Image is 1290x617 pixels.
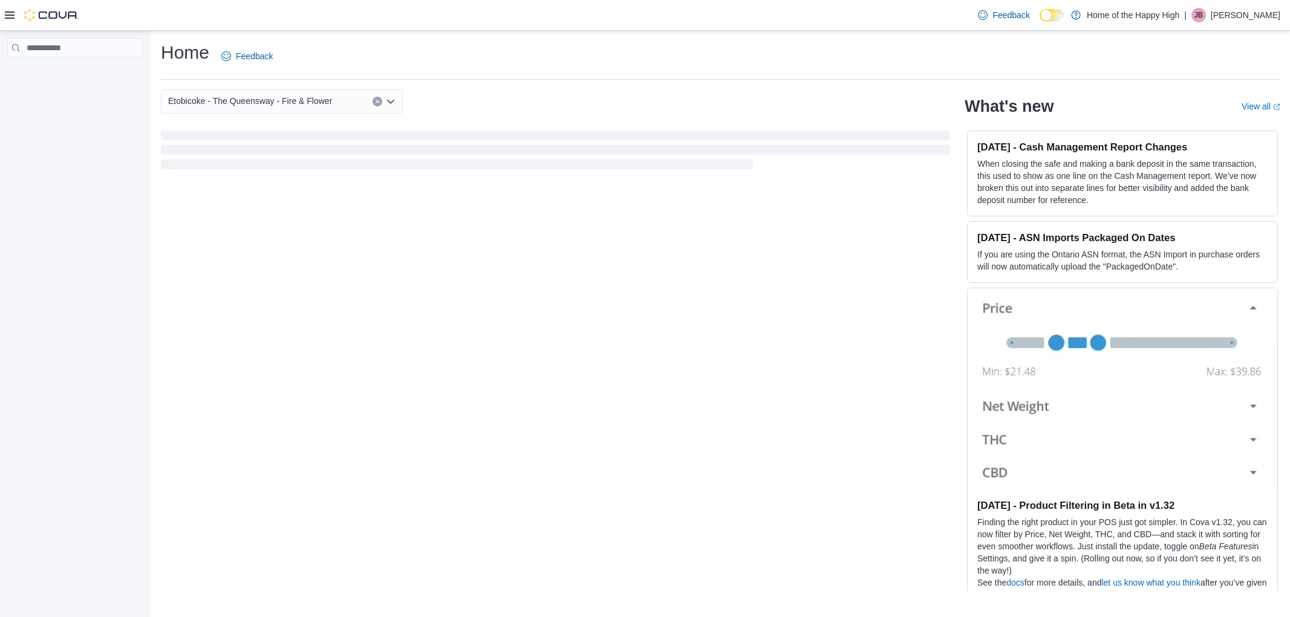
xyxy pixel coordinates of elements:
[7,60,143,89] nav: Complex example
[1211,8,1280,22] p: [PERSON_NAME]
[24,9,79,21] img: Cova
[1040,9,1065,22] input: Dark Mode
[161,133,950,172] span: Loading
[1006,578,1025,587] a: docs
[1194,8,1203,22] span: JB
[217,44,278,68] a: Feedback
[1273,103,1280,111] svg: External link
[992,9,1029,21] span: Feedback
[386,97,396,106] button: Open list of options
[236,50,273,62] span: Feedback
[973,3,1034,27] a: Feedback
[161,40,209,65] h1: Home
[965,97,1054,116] h2: What's new
[977,499,1268,511] h3: [DATE] - Product Filtering in Beta in v1.32
[977,141,1268,153] h3: [DATE] - Cash Management Report Changes
[1242,102,1280,111] a: View allExternal link
[373,97,382,106] button: Clear input
[1101,578,1200,587] a: let us know what you think
[1184,8,1187,22] p: |
[1191,8,1206,22] div: Joseph Batarao
[977,516,1268,577] p: Finding the right product in your POS just got simpler. In Cova v1.32, you can now filter by Pric...
[977,248,1268,273] p: If you are using the Ontario ASN format, the ASN Import in purchase orders will now automatically...
[1199,541,1253,551] em: Beta Features
[1087,8,1179,22] p: Home of the Happy High
[168,94,332,108] span: Etobicoke - The Queensway - Fire & Flower
[977,231,1268,244] h3: [DATE] - ASN Imports Packaged On Dates
[977,158,1268,206] p: When closing the safe and making a bank deposit in the same transaction, this used to show as one...
[977,577,1268,601] p: See the for more details, and after you’ve given it a try.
